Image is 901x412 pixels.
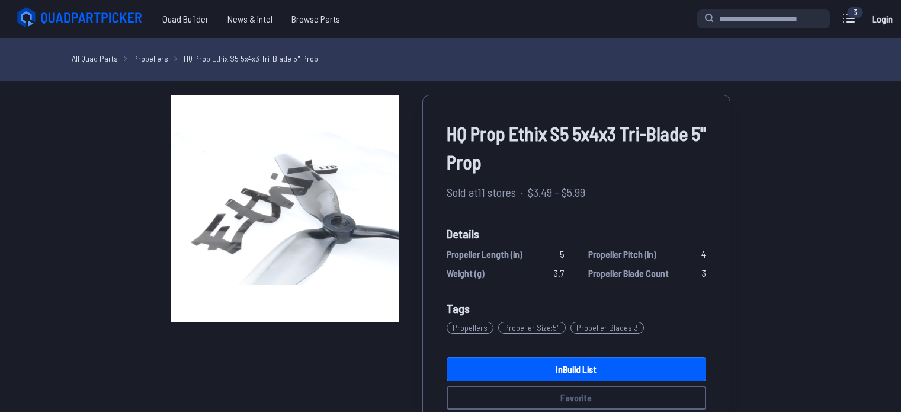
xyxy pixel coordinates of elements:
span: 3 [702,266,706,280]
span: Details [447,225,706,242]
a: Propeller Size:5" [498,317,570,338]
img: image [171,95,399,322]
a: News & Intel [218,7,282,31]
span: 3.7 [554,266,565,280]
span: $3.49 - $5.99 [528,183,585,201]
span: 4 [701,247,706,261]
a: Browse Parts [282,7,350,31]
a: All Quad Parts [72,52,118,65]
span: Tags [447,301,470,315]
span: Propeller Blades : 3 [570,322,644,334]
span: Weight (g) [447,266,485,280]
button: Favorite [447,386,706,410]
a: Quad Builder [153,7,218,31]
span: HQ Prop Ethix S5 5x4x3 Tri-Blade 5" Prop [447,119,706,176]
span: Propeller Size : 5" [498,322,566,334]
a: Propeller Blades:3 [570,317,649,338]
span: Propeller Blade Count [588,266,669,280]
span: Sold at 11 stores [447,183,516,201]
a: InBuild List [447,357,706,381]
a: HQ Prop Ethix S5 5x4x3 Tri-Blade 5" Prop [184,52,318,65]
span: 5 [560,247,565,261]
span: Propeller Length (in) [447,247,522,261]
a: Login [868,7,896,31]
span: Propeller Pitch (in) [588,247,656,261]
a: Propellers [447,317,498,338]
div: 3 [847,7,863,18]
span: Propellers [447,322,493,334]
a: Propellers [133,52,168,65]
span: · [521,183,523,201]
